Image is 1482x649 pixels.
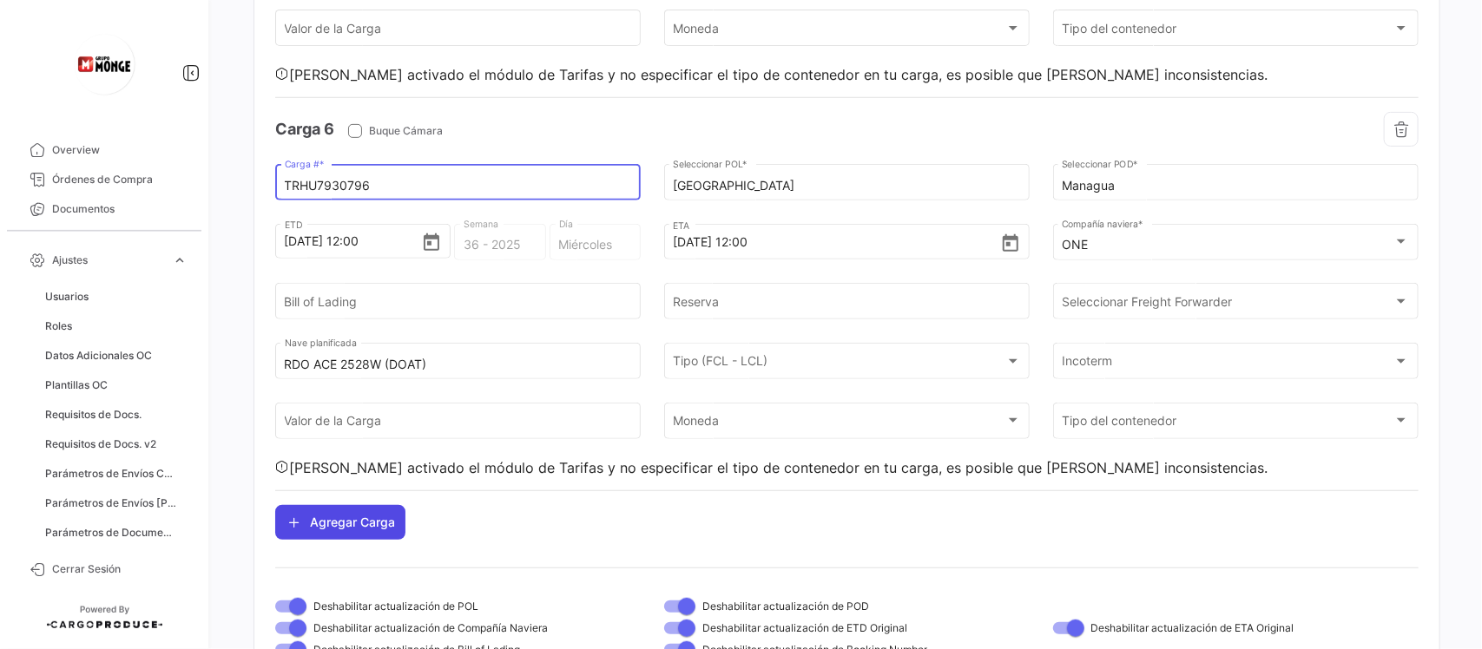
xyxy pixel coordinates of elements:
h4: Carga 6 [275,117,334,141]
span: Moneda [673,24,1004,39]
span: Roles [45,318,72,334]
span: Ajustes [52,252,165,268]
button: Open calendar [1000,233,1021,252]
span: Incoterm [1062,357,1393,372]
span: Tipo (FCL - LCL) [673,357,1004,372]
a: Parámetros de Envíos Cargas Marítimas [38,461,194,487]
div: [PERSON_NAME] activado el módulo de Tarifas y no especificar el tipo de contenedor en tu carga, e... [275,459,1268,476]
span: expand_more [172,252,188,268]
span: Moneda [673,416,1004,431]
span: Deshabilitar actualización de POD [702,596,869,617]
span: Deshabilitar actualización de Compañía Naviera [313,618,548,639]
a: Usuarios [38,284,194,310]
span: Datos Adicionales OC [45,348,152,364]
input: Seleccionar una fecha [285,211,421,272]
span: Deshabilitar actualización de POL [313,596,478,617]
a: Roles [38,313,194,339]
span: Cerrar Sesión [52,561,188,577]
input: Seleccionar una fecha [673,212,999,272]
span: Overview [52,142,188,158]
a: Overview [14,135,194,165]
input: Escriba para buscar... [1062,179,1409,193]
a: Datos Adicionales OC [38,343,194,369]
span: Órdenes de Compra [52,172,188,187]
span: Buque Cámara [369,123,443,139]
a: Parámetros de Documentos [38,520,194,546]
button: Agregar Carga [275,505,405,540]
span: Requisitos de Docs. [45,407,142,423]
div: [PERSON_NAME] activado el módulo de Tarifas y no especificar el tipo de contenedor en tu carga, e... [275,66,1268,83]
a: Parámetros de Envíos [PERSON_NAME] Terrestres [38,490,194,516]
mat-select-trigger: ONE [1062,237,1088,252]
input: Escriba para buscar... [673,179,1020,193]
span: Tipo del contenedor [1062,416,1393,431]
a: Documentos [14,194,194,224]
img: logo-grupo-monge+(2).png [61,21,148,108]
a: Órdenes de Compra [14,165,194,194]
a: Requisitos de Docs. v2 [38,431,194,457]
button: Open calendar [421,232,442,251]
span: Seleccionar Freight Forwarder [1062,298,1393,312]
span: Tipo del contenedor [1062,24,1393,39]
a: Requisitos de Docs. [38,402,194,428]
a: Plantillas OC [38,372,194,398]
span: Plantillas OC [45,377,108,393]
span: Parámetros de Envíos [PERSON_NAME] Terrestres [45,495,177,511]
span: Deshabilitar actualización de ETD Original [702,618,907,639]
span: Requisitos de Docs. v2 [45,436,156,452]
span: Parámetros de Documentos [45,525,177,541]
span: Documentos [52,201,188,217]
span: Deshabilitar actualización de ETA Original [1091,618,1294,639]
span: Parámetros de Envíos Cargas Marítimas [45,466,177,482]
span: Usuarios [45,289,89,305]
